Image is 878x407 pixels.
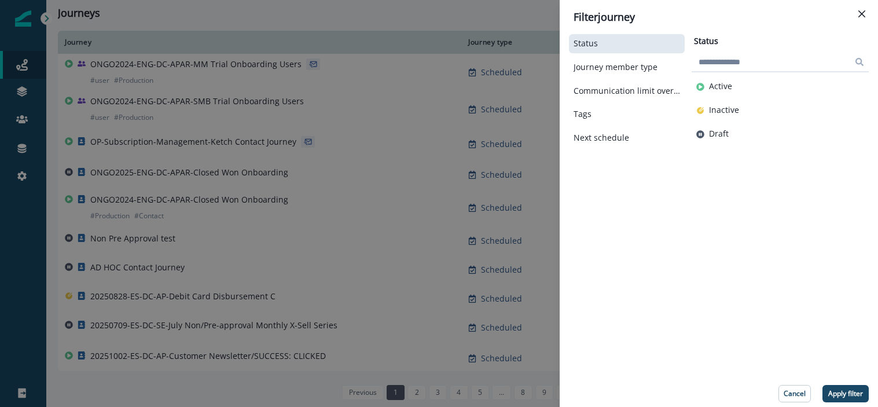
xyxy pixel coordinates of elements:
p: Next schedule [574,133,629,143]
p: Active [709,82,732,91]
button: Inactive [696,105,864,115]
p: Journey member type [574,63,657,72]
p: Tags [574,109,592,119]
button: Active [696,82,864,91]
p: Filter journey [574,9,635,25]
button: Apply filter [822,385,869,402]
p: Apply filter [828,390,863,398]
p: Draft [709,129,729,139]
h2: Status [692,36,718,46]
button: Journey member type [574,63,680,72]
button: Close [853,5,871,23]
button: Next schedule [574,133,680,143]
p: Cancel [784,390,806,398]
button: Status [574,39,680,49]
p: Status [574,39,598,49]
p: Inactive [709,105,739,115]
button: Tags [574,109,680,119]
button: Communication limit overrides [574,86,680,96]
button: Draft [696,129,864,139]
button: Cancel [778,385,811,402]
